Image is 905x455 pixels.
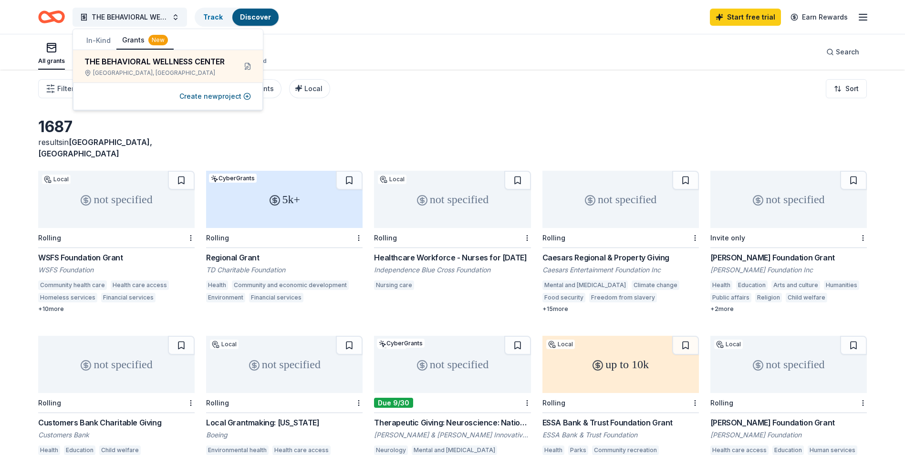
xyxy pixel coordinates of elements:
[38,136,195,159] div: results
[206,336,363,393] div: not specified
[206,171,363,228] div: 5k+
[374,417,531,428] div: Therapeutic Giving: Neuroscience: National Organizations
[38,445,60,455] div: Health
[542,417,699,428] div: ESSA Bank & Trust Foundation Grant
[374,171,531,228] div: not specified
[206,445,269,455] div: Environmental health
[710,293,751,302] div: Public affairs
[824,280,859,290] div: Humanities
[785,9,853,26] a: Earn Rewards
[542,252,699,263] div: Caesars Regional & Property Giving
[374,171,531,293] a: not specifiedLocalRollingHealthcare Workforce - Nurses for [DATE]Independence Blue Cross Foundati...
[771,280,820,290] div: Arts and culture
[81,32,116,49] button: In-Kind
[38,57,65,65] div: All grants
[632,280,679,290] div: Climate change
[289,79,330,98] button: Local
[38,305,195,313] div: + 10 more
[38,399,61,407] div: Rolling
[42,175,71,184] div: Local
[772,445,804,455] div: Education
[542,293,585,302] div: Food security
[84,56,229,67] div: THE BEHAVIORAL WELLNESS CENTER
[195,8,280,27] button: TrackDiscover
[38,252,195,263] div: WSFS Foundation Grant
[209,174,257,183] div: CyberGrants
[38,336,195,393] div: not specified
[374,398,413,408] div: Due 9/30
[206,399,229,407] div: Rolling
[542,265,699,275] div: Caesars Entertainment Foundation Inc
[249,293,303,302] div: Financial services
[710,399,733,407] div: Rolling
[111,280,169,290] div: Health care access
[38,171,195,313] a: not specifiedLocalRollingWSFS Foundation GrantWSFS FoundationCommunity health careHealth care acc...
[714,340,743,349] div: Local
[710,171,867,228] div: not specified
[710,417,867,428] div: [PERSON_NAME] Foundation Grant
[542,445,564,455] div: Health
[38,6,65,28] a: Home
[38,137,152,158] span: [GEOGRAPHIC_DATA], [GEOGRAPHIC_DATA]
[374,445,408,455] div: Neurology
[179,91,251,102] button: Create newproject
[378,175,406,184] div: Local
[826,79,867,98] button: Sort
[206,430,363,440] div: Boeing
[542,430,699,440] div: ESSA Bank & Trust Foundation
[542,280,628,290] div: Mental and [MEDICAL_DATA]
[232,280,349,290] div: Community and economic development
[203,13,223,21] a: Track
[38,137,152,158] span: in
[710,305,867,313] div: + 2 more
[240,13,271,21] a: Discover
[736,280,768,290] div: Education
[38,280,107,290] div: Community health care
[786,293,827,302] div: Child welfare
[710,252,867,263] div: [PERSON_NAME] Foundation Grant
[374,265,531,275] div: Independence Blue Cross Foundation
[38,117,195,136] div: 1687
[710,234,745,242] div: Invite only
[374,336,531,393] div: not specified
[210,340,239,349] div: Local
[377,339,425,348] div: CyberGrants
[542,171,699,313] a: not specifiedRollingCaesars Regional & Property GivingCaesars Entertainment Foundation IncMental ...
[38,417,195,428] div: Customers Bank Charitable Giving
[542,171,699,228] div: not specified
[73,8,187,27] button: THE BEHAVIORAL WELLNESS CENTER
[304,84,322,93] span: Local
[710,9,781,26] a: Start free trial
[374,430,531,440] div: [PERSON_NAME] & [PERSON_NAME] Innovative Medicine
[206,171,363,305] a: 5k+CyberGrantsRollingRegional GrantTD Charitable FoundationHealthCommunity and economic developme...
[710,445,769,455] div: Health care access
[836,46,859,58] span: Search
[99,445,141,455] div: Child welfare
[84,69,229,77] div: [GEOGRAPHIC_DATA], [GEOGRAPHIC_DATA]
[374,280,414,290] div: Nursing care
[710,171,867,313] a: not specifiedInvite only[PERSON_NAME] Foundation Grant[PERSON_NAME] Foundation IncHealthEducation...
[710,280,732,290] div: Health
[206,417,363,428] div: Local Grantmaking: [US_STATE]
[38,79,82,98] button: Filter
[845,83,859,94] span: Sort
[710,336,867,393] div: not specified
[272,445,331,455] div: Health care access
[412,445,497,455] div: Mental and [MEDICAL_DATA]
[542,305,699,313] div: + 15 more
[374,234,397,242] div: Rolling
[92,11,168,23] span: THE BEHAVIORAL WELLNESS CENTER
[38,38,65,70] button: All grants
[808,445,857,455] div: Human services
[546,340,575,349] div: Local
[38,430,195,440] div: Customers Bank
[116,31,174,50] button: Grants
[38,293,97,302] div: Homeless services
[206,280,228,290] div: Health
[206,234,229,242] div: Rolling
[374,252,531,263] div: Healthcare Workforce - Nurses for [DATE]
[206,252,363,263] div: Regional Grant
[542,234,565,242] div: Rolling
[710,265,867,275] div: [PERSON_NAME] Foundation Inc
[755,293,782,302] div: Religion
